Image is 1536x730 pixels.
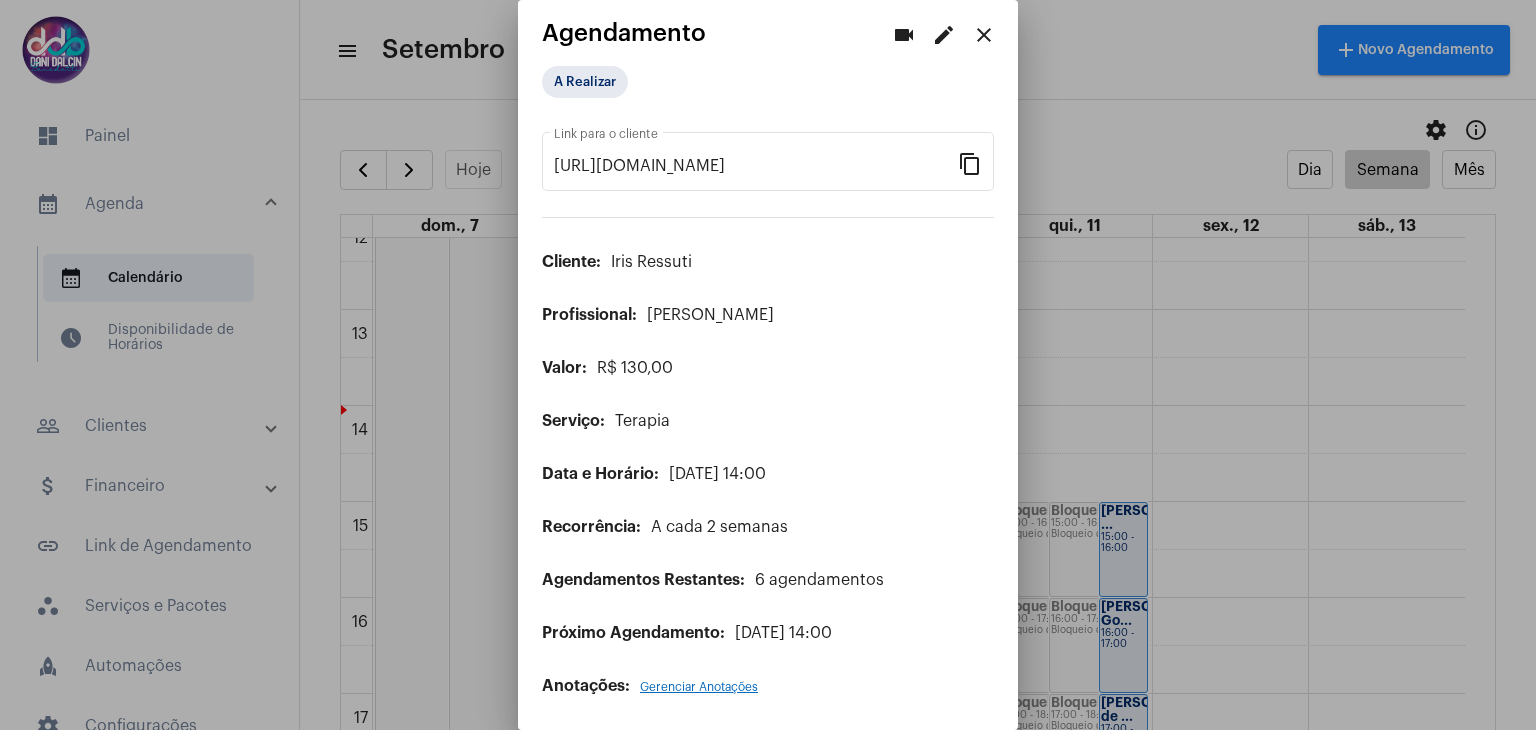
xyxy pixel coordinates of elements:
[542,625,725,641] span: Próximo Agendamento:
[542,678,630,694] span: Anotações:
[972,23,996,47] mat-icon: close
[892,23,916,47] mat-icon: videocam
[611,254,692,270] span: Iris Ressuti
[542,572,745,588] span: Agendamentos Restantes:
[542,413,605,429] span: Serviço:
[542,466,659,482] span: Data e Horário:
[597,360,673,376] span: R$ 130,00
[554,157,958,175] input: Link
[542,307,637,323] span: Profissional:
[755,572,884,588] span: 6 agendamentos
[647,307,774,323] span: [PERSON_NAME]
[542,254,601,270] span: Cliente:
[542,66,628,98] mat-chip: A Realizar
[958,151,982,175] mat-icon: content_copy
[615,413,670,429] span: Terapia
[651,519,788,535] span: A cada 2 semanas
[542,20,706,46] span: Agendamento
[669,466,766,482] span: [DATE] 14:00
[735,625,832,641] span: [DATE] 14:00
[542,519,641,535] span: Recorrência:
[932,23,956,47] mat-icon: edit
[542,360,587,376] span: Valor:
[640,681,758,693] span: Gerenciar Anotações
